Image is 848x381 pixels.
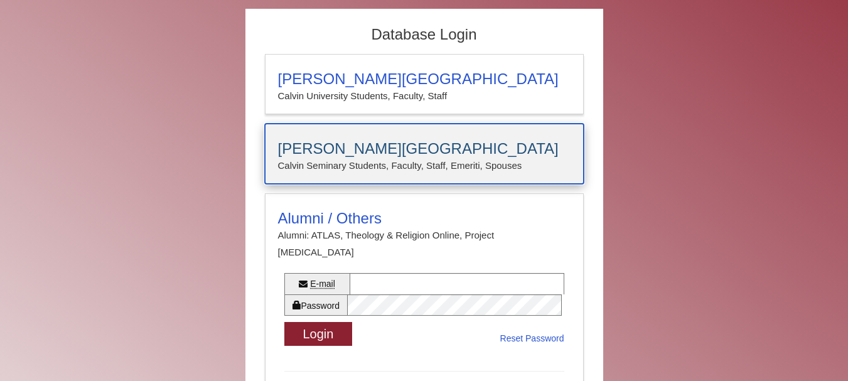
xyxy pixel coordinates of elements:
a: [PERSON_NAME][GEOGRAPHIC_DATA]Calvin University Students, Faculty, Staff [265,54,584,114]
label: Password [284,294,347,316]
h2: Database Login [259,22,590,48]
p: Calvin Seminary Students, Faculty, Staff, Emeriti, Spouses [278,158,571,174]
p: Calvin University Students, Faculty, Staff [278,88,571,104]
a: [PERSON_NAME][GEOGRAPHIC_DATA]Calvin Seminary Students, Faculty, Staff, Emeriti, Spouses [265,124,584,184]
p: Alumni: ATLAS, Theology & Religion Online, Project [MEDICAL_DATA] [278,227,571,260]
button: Login [284,322,353,346]
h3: [PERSON_NAME][GEOGRAPHIC_DATA] [278,70,571,88]
h3: Alumni / Others [278,210,571,227]
h3: [PERSON_NAME][GEOGRAPHIC_DATA] [278,140,571,158]
a: Reset Password [500,331,564,346]
summary: Alumni / OthersAlumni: ATLAS, Theology & Religion Online, Project [MEDICAL_DATA] [278,210,571,260]
abbr: E-mail or username [310,279,335,289]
